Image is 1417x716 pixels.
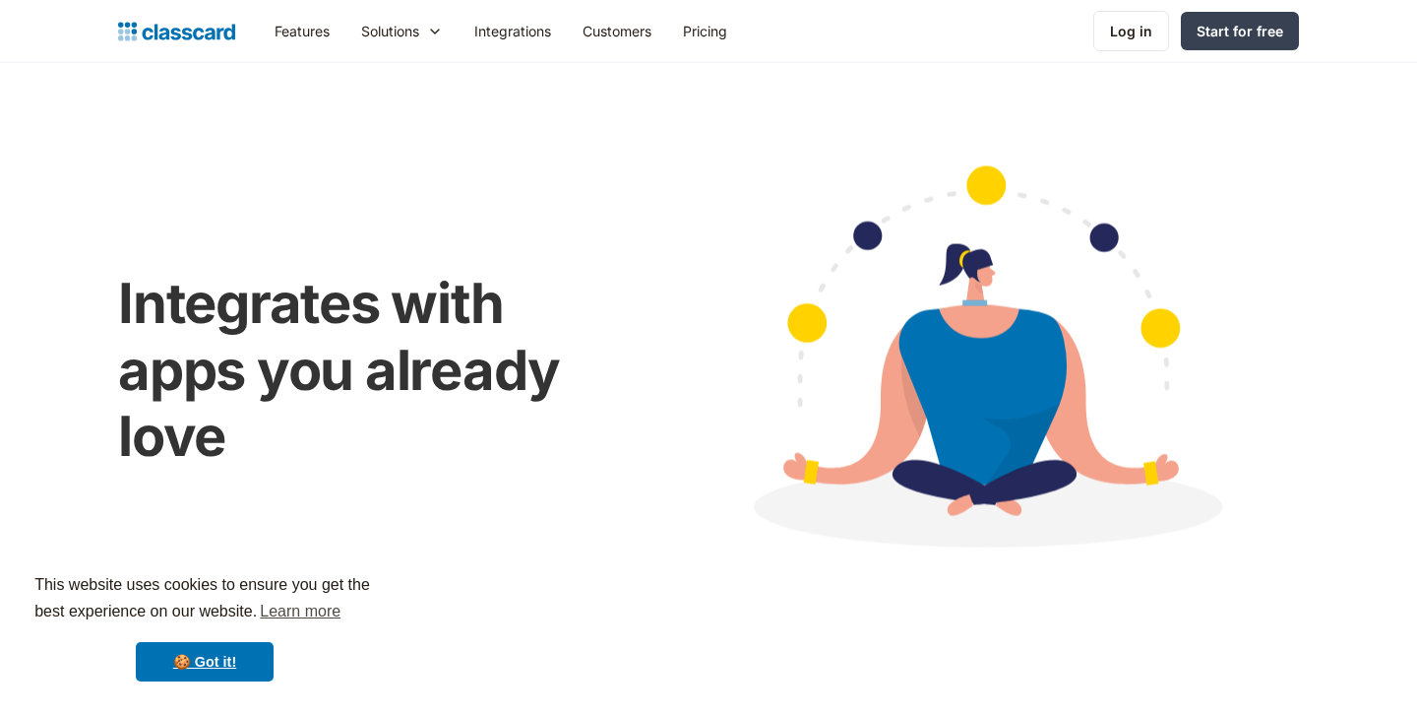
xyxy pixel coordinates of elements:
[136,642,274,682] a: dismiss cookie message
[667,9,743,53] a: Pricing
[459,9,567,53] a: Integrations
[1093,11,1169,51] a: Log in
[34,573,375,626] span: This website uses cookies to ensure you get the best experience on our website.
[118,271,629,470] h1: Integrates with apps you already love
[118,18,235,45] a: home
[567,9,667,53] a: Customers
[16,554,394,700] div: cookieconsent
[1181,12,1299,50] a: Start for free
[1110,21,1152,41] div: Log in
[259,9,345,53] a: Features
[668,128,1299,601] img: Cartoon image showing connected apps
[345,9,459,53] div: Solutions
[257,597,343,626] a: learn more about cookies
[1197,21,1283,41] div: Start for free
[361,21,419,41] div: Solutions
